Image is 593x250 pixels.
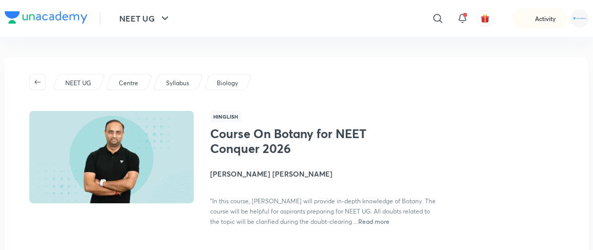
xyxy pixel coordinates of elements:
img: avatar [480,14,490,23]
a: Company Logo [5,11,87,26]
span: Read more [358,217,390,225]
a: NEET UG [64,79,93,88]
h1: Course On Botany for NEET Conquer 2026 [210,126,378,156]
p: Centre [119,79,138,88]
h4: [PERSON_NAME] [PERSON_NAME] [210,168,440,179]
a: Centre [117,79,140,88]
span: Hinglish [210,111,241,122]
button: avatar [477,10,493,27]
img: Company Logo [5,11,87,24]
span: "In this course, [PERSON_NAME] will provide in-depth knowledge of Botany. The course will be help... [210,197,436,225]
p: NEET UG [65,79,91,88]
img: activity [523,12,532,25]
a: Biology [215,79,240,88]
img: Thumbnail [28,110,195,204]
button: NEET UG [113,8,177,29]
p: Syllabus [166,79,189,88]
p: Biology [217,79,238,88]
img: Rahul Mishra [571,10,588,27]
a: Syllabus [164,79,191,88]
